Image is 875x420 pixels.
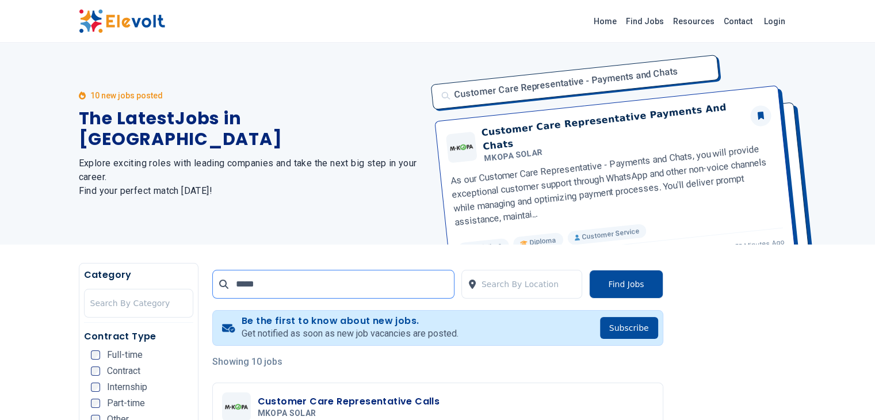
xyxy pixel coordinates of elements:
[79,156,424,198] h2: Explore exciting roles with leading companies and take the next big step in your career. Find you...
[719,12,757,30] a: Contact
[84,330,193,343] h5: Contract Type
[668,12,719,30] a: Resources
[91,399,100,408] input: Part-time
[79,108,424,150] h1: The Latest Jobs in [GEOGRAPHIC_DATA]
[84,268,193,282] h5: Category
[817,365,875,420] iframe: Chat Widget
[589,12,621,30] a: Home
[107,366,140,376] span: Contract
[757,10,792,33] a: Login
[90,90,163,101] p: 10 new jobs posted
[258,408,316,419] span: MKOPA SOLAR
[91,366,100,376] input: Contract
[107,383,147,392] span: Internship
[621,12,668,30] a: Find Jobs
[79,9,165,33] img: Elevolt
[600,317,658,339] button: Subscribe
[589,270,663,299] button: Find Jobs
[225,404,248,410] img: MKOPA SOLAR
[91,383,100,392] input: Internship
[107,350,143,360] span: Full-time
[242,327,458,341] p: Get notified as soon as new job vacancies are posted.
[258,395,440,408] h3: Customer Care Representative Calls
[107,399,145,408] span: Part-time
[212,355,663,369] p: Showing 10 jobs
[242,315,458,327] h4: Be the first to know about new jobs.
[91,350,100,360] input: Full-time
